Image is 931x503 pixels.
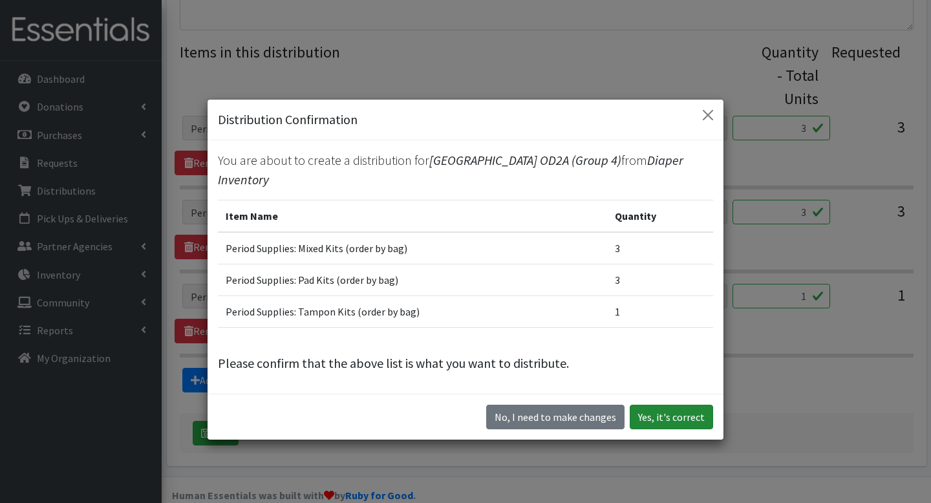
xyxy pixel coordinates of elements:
span: [GEOGRAPHIC_DATA] OD2A (Group 4) [429,152,621,168]
td: Period Supplies: Tampon Kits (order by bag) [218,296,607,328]
td: 1 [607,296,713,328]
td: Period Supplies: Mixed Kits (order by bag) [218,232,607,264]
td: 3 [607,264,713,296]
button: Yes, it's correct [630,405,713,429]
td: 3 [607,232,713,264]
th: Quantity [607,200,713,233]
td: Period Supplies: Pad Kits (order by bag) [218,264,607,296]
button: Close [698,105,718,125]
p: You are about to create a distribution for from [218,151,713,189]
p: Please confirm that the above list is what you want to distribute. [218,354,713,373]
button: No I need to make changes [486,405,625,429]
h5: Distribution Confirmation [218,110,358,129]
th: Item Name [218,200,607,233]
